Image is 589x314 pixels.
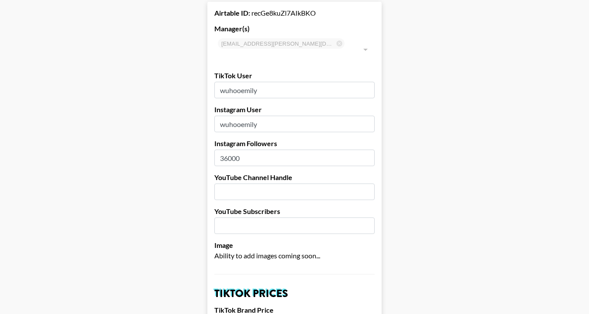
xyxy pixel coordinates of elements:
label: Instagram Followers [214,139,375,148]
label: YouTube Subscribers [214,207,375,216]
h2: TikTok Prices [214,288,375,299]
strong: Airtable ID: [214,9,250,17]
span: Ability to add images coming soon... [214,251,320,260]
div: recGe8kuZl7AIkBKO [214,9,375,17]
label: TikTok User [214,71,375,80]
label: Instagram User [214,105,375,114]
label: Image [214,241,375,250]
label: YouTube Channel Handle [214,173,375,182]
label: Manager(s) [214,24,375,33]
